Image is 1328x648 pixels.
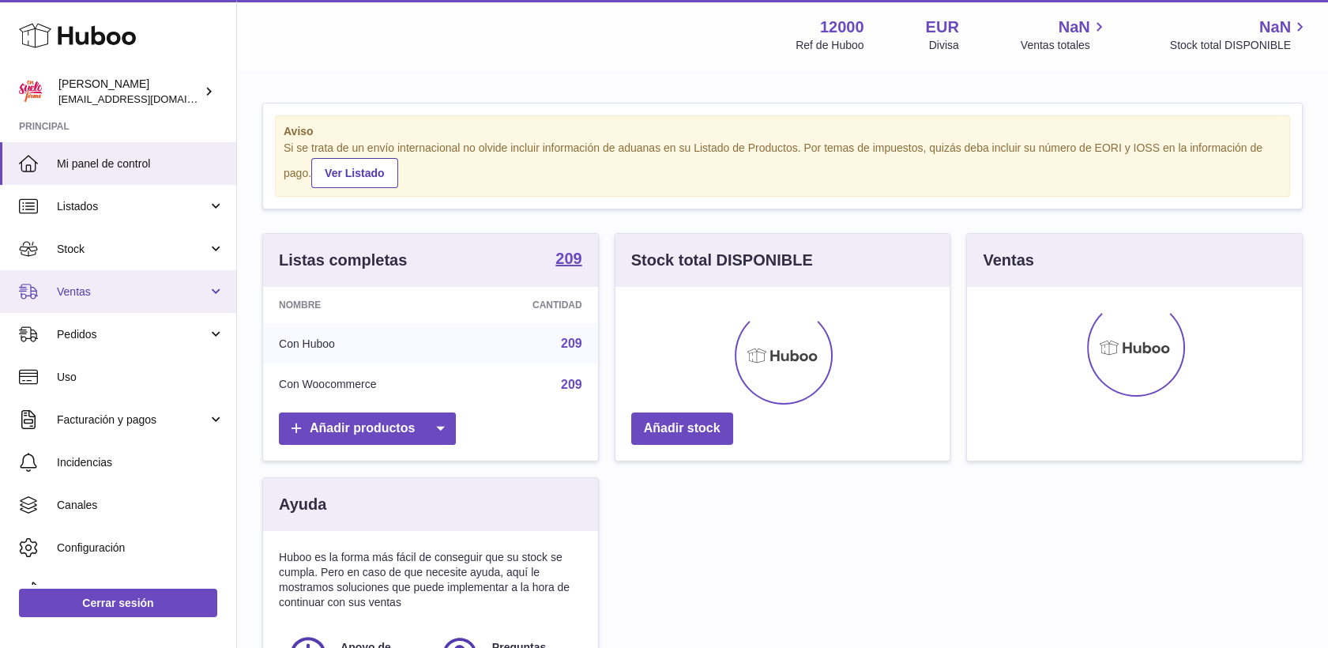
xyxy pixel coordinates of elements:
a: Añadir stock [631,413,733,445]
a: 209 [561,337,582,350]
span: Incidencias [57,455,224,470]
a: Cerrar sesión [19,589,217,617]
h3: Ayuda [279,494,326,515]
span: Stock [57,242,208,257]
a: NaN Ventas totales [1021,17,1108,53]
div: [PERSON_NAME] [58,77,201,107]
th: Cantidad [468,287,597,323]
strong: EUR [926,17,959,38]
h3: Listas completas [279,250,407,271]
span: Listados [57,199,208,214]
span: Devoluciones [57,583,224,598]
span: Ventas [57,284,208,300]
span: Configuración [57,541,224,556]
p: Huboo es la forma más fácil de conseguir que su stock se cumpla. Pero en caso de que necesite ayu... [279,550,582,610]
span: NaN [1259,17,1291,38]
strong: 12000 [820,17,864,38]
span: NaN [1059,17,1090,38]
span: [EMAIL_ADDRESS][DOMAIN_NAME] [58,92,232,105]
td: Con Woocommerce [263,364,468,405]
td: Con Huboo [263,323,468,364]
a: Añadir productos [279,413,456,445]
a: Ver Listado [311,158,397,188]
h3: Ventas [983,250,1033,271]
h3: Stock total DISPONIBLE [631,250,813,271]
strong: 209 [555,251,581,266]
a: NaN Stock total DISPONIBLE [1170,17,1309,53]
img: mar@ensuelofirme.com [19,80,43,104]
a: 209 [555,251,581,269]
div: Si se trata de un envío internacional no olvide incluir información de aduanas en su Listado de P... [284,141,1281,188]
span: Uso [57,370,224,385]
div: Ref de Huboo [796,38,863,53]
span: Ventas totales [1021,38,1108,53]
span: Pedidos [57,327,208,342]
span: Mi panel de control [57,156,224,171]
strong: Aviso [284,124,1281,139]
th: Nombre [263,287,468,323]
a: 209 [561,378,582,391]
span: Stock total DISPONIBLE [1170,38,1309,53]
span: Canales [57,498,224,513]
div: Divisa [929,38,959,53]
span: Facturación y pagos [57,413,208,428]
